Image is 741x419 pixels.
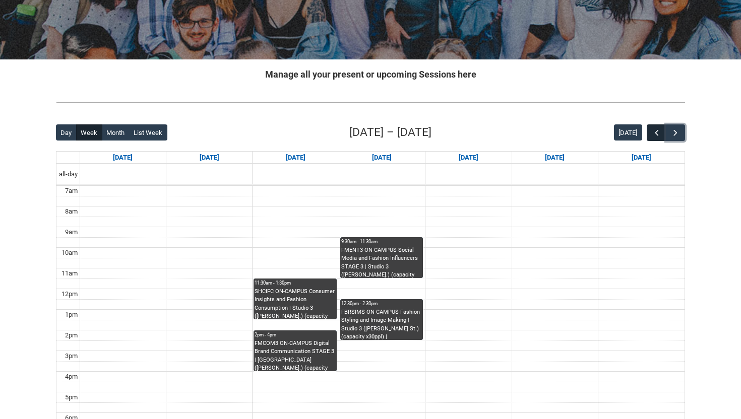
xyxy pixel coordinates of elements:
div: SHCIFC ON-CAMPUS Consumer Insights and Fashion Consumption | Studio 3 ([PERSON_NAME].) (capacity ... [255,288,335,319]
div: 9:30am - 11:30am [341,238,422,245]
div: FMCOM3 ON-CAMPUS Digital Brand Communication STAGE 3 | [GEOGRAPHIC_DATA] ([PERSON_NAME].) (capaci... [255,339,335,371]
div: FMENT3 ON-CAMPUS Social Media and Fashion Influencers STAGE 3 | Studio 3 ([PERSON_NAME].) (capaci... [341,246,422,278]
span: all-day [57,169,80,179]
a: Go to September 14, 2025 [111,152,135,164]
button: Week [76,124,102,141]
a: Go to September 15, 2025 [198,152,221,164]
button: List Week [129,124,167,141]
div: 11:30am - 1:30pm [255,280,335,287]
div: 12pm [59,289,80,299]
div: 11am [59,268,80,278]
h2: Manage all your present or upcoming Sessions here [56,67,685,81]
button: Previous Week [647,124,666,141]
button: [DATE] [614,124,642,141]
div: 1pm [63,310,80,320]
h2: [DATE] – [DATE] [349,124,431,141]
div: 7am [63,186,80,196]
div: 3pm [63,351,80,361]
a: Go to September 16, 2025 [284,152,307,164]
a: Go to September 20, 2025 [630,152,653,164]
div: 2pm [63,330,80,340]
div: 2pm - 4pm [255,331,335,338]
div: 8am [63,206,80,217]
div: 12:30pm - 2:30pm [341,300,422,307]
button: Next Week [666,124,685,141]
img: REDU_GREY_LINE [56,97,685,108]
a: Go to September 18, 2025 [457,152,480,164]
div: 5pm [63,392,80,402]
div: FBRSIMS ON-CAMPUS Fashion Styling and Image Making | Studio 3 ([PERSON_NAME] St.) (capacity x30pp... [341,308,422,340]
div: 4pm [63,372,80,382]
div: 10am [59,248,80,258]
a: Go to September 17, 2025 [370,152,394,164]
button: Day [56,124,77,141]
button: Month [102,124,130,141]
div: 9am [63,227,80,237]
a: Go to September 19, 2025 [543,152,567,164]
